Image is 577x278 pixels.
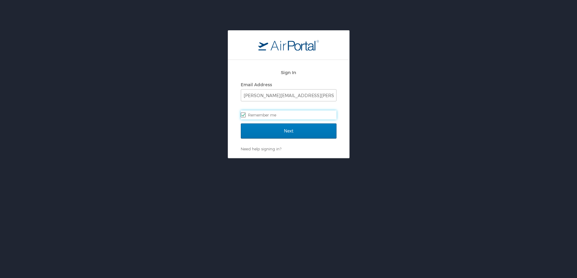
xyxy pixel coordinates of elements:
input: Next [241,123,337,139]
a: Need help signing in? [241,146,281,151]
img: logo [258,40,319,51]
label: Remember me [241,110,337,119]
h2: Sign In [241,69,337,76]
label: Email Address [241,82,272,87]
